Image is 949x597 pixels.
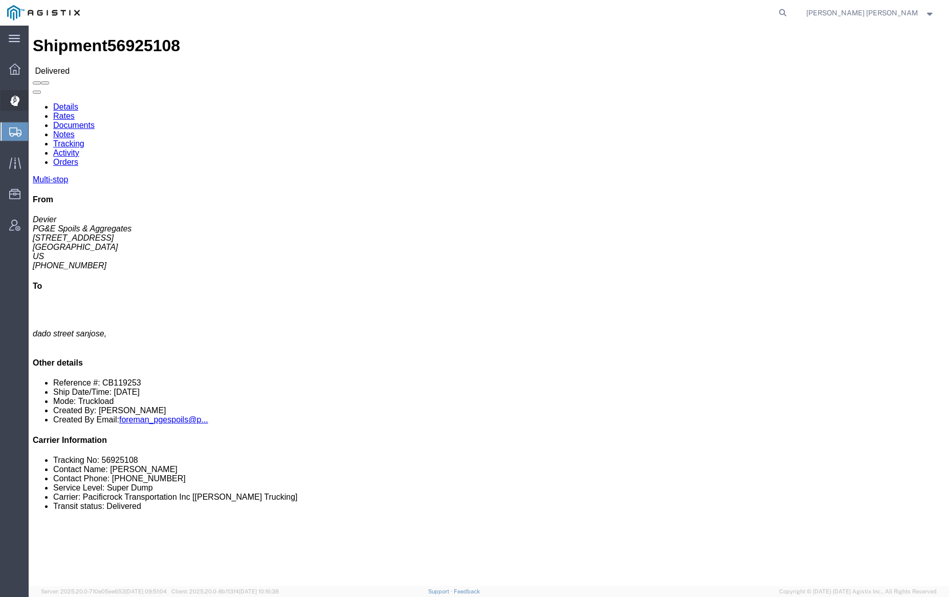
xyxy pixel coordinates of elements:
[171,588,279,594] span: Client: 2025.20.0-8b113f4
[779,587,937,596] span: Copyright © [DATE]-[DATE] Agistix Inc., All Rights Reserved
[29,26,949,586] iframe: FS Legacy Container
[454,588,480,594] a: Feedback
[806,7,935,19] button: [PERSON_NAME] [PERSON_NAME]
[806,7,918,18] span: Kayte Bray Dogali
[239,588,279,594] span: [DATE] 10:16:38
[428,588,454,594] a: Support
[7,5,80,20] img: logo
[125,588,167,594] span: [DATE] 09:51:04
[41,588,167,594] span: Server: 2025.20.0-710e05ee653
